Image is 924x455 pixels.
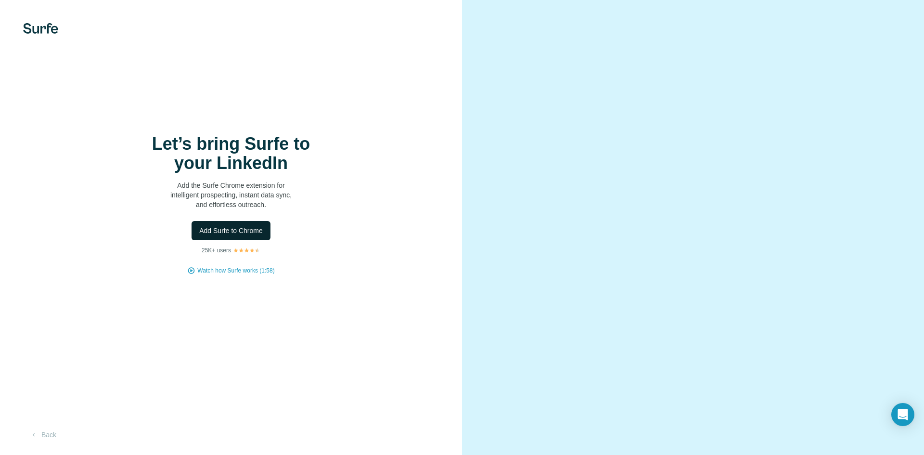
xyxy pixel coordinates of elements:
[192,221,270,240] button: Add Surfe to Chrome
[135,134,327,173] h1: Let’s bring Surfe to your LinkedIn
[197,266,274,275] button: Watch how Surfe works (1:58)
[233,247,260,253] img: Rating Stars
[23,426,63,443] button: Back
[23,23,58,34] img: Surfe's logo
[199,226,263,235] span: Add Surfe to Chrome
[202,246,231,255] p: 25K+ users
[135,181,327,209] p: Add the Surfe Chrome extension for intelligent prospecting, instant data sync, and effortless out...
[891,403,914,426] div: Open Intercom Messenger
